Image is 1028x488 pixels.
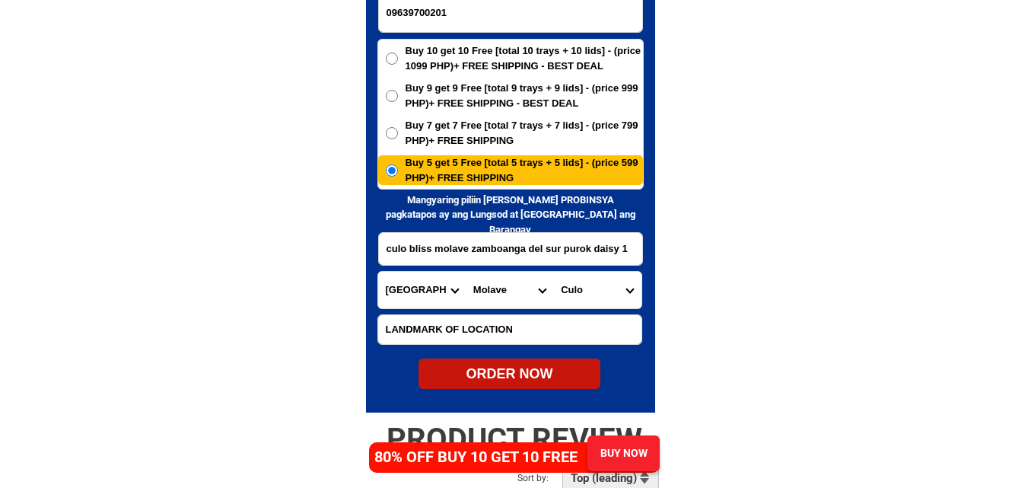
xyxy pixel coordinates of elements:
[406,81,643,110] span: Buy 9 get 9 Free [total 9 trays + 9 lids] - (price 999 PHP)+ FREE SHIPPING - BEST DEAL
[584,445,662,462] div: BUY NOW
[374,445,594,468] h4: 80% OFF BUY 10 GET 10 FREE
[406,43,643,73] span: Buy 10 get 10 Free [total 10 trays + 10 lids] - (price 1099 PHP)+ FREE SHIPPING - BEST DEAL
[378,315,641,344] input: Input LANDMARKOFLOCATION
[386,164,398,177] input: Buy 5 get 5 Free [total 5 trays + 5 lids] - (price 599 PHP)+ FREE SHIPPING
[379,233,642,265] input: Input address
[378,272,466,308] select: Select province
[466,272,553,308] select: Select district
[419,364,600,384] div: ORDER NOW
[355,421,674,458] h2: PRODUCT REVIEW
[386,53,398,65] input: Buy 10 get 10 Free [total 10 trays + 10 lids] - (price 1099 PHP)+ FREE SHIPPING - BEST DEAL
[517,471,587,485] h2: Sort by:
[386,127,398,139] input: Buy 7 get 7 Free [total 7 trays + 7 lids] - (price 799 PHP)+ FREE SHIPPING
[386,90,398,102] input: Buy 9 get 9 Free [total 9 trays + 9 lids] - (price 999 PHP)+ FREE SHIPPING - BEST DEAL
[571,471,641,485] h2: Top (leading)
[553,272,641,308] select: Select commune
[406,118,643,148] span: Buy 7 get 7 Free [total 7 trays + 7 lids] - (price 799 PHP)+ FREE SHIPPING
[406,155,643,185] span: Buy 5 get 5 Free [total 5 trays + 5 lids] - (price 599 PHP)+ FREE SHIPPING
